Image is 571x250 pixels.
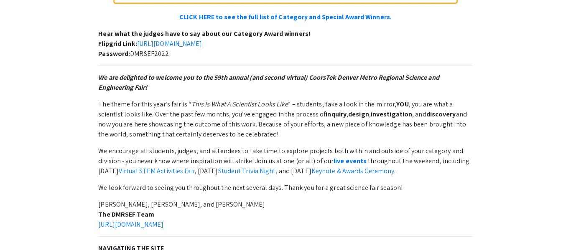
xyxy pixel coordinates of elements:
[98,99,472,139] p: The theme for this year’s fair is “ ” – students, take a look in the mirror, , you are what a sci...
[179,13,392,21] strong: CLICK HERE to see the full list of Category and Special Award Winners.
[371,110,412,119] strong: investigation
[98,39,137,48] strong: Flipgrid Link:
[98,49,130,58] strong: Password:
[326,110,347,119] strong: inquiry
[98,183,472,193] p: We look forward to seeing you throughout the next several days. Thank you for a great science fai...
[98,210,154,219] strong: The DMRSEF Team
[426,110,456,119] strong: discovery
[98,199,472,230] p: [PERSON_NAME], [PERSON_NAME], and [PERSON_NAME]
[6,212,36,244] iframe: Chat
[98,220,163,229] a: [URL][DOMAIN_NAME]
[218,167,276,175] a: Student Trivia Night
[98,12,472,22] a: CLICK HERE to see the full list of Category and Special Award Winners.
[396,100,408,109] strong: YOU
[98,29,472,59] p: DMRSEF2022
[334,157,367,165] a: live events
[98,29,311,38] strong: Hear what the judges have to say about our Category Award winners!
[311,167,395,175] a: Keynote & Awards Ceremony
[98,146,472,176] p: We encourage all students, judges, and attendees to take time to explore projects both within and...
[137,39,202,48] a: [URL][DOMAIN_NAME]
[98,73,439,92] em: We are delighted to welcome you to the 59th annual (and second virtual) CoorsTek Denver Metro Reg...
[191,100,288,109] em: This Is What A Scientist Looks Like
[348,110,369,119] strong: design
[119,167,195,175] a: Virtual STEM Activities Fair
